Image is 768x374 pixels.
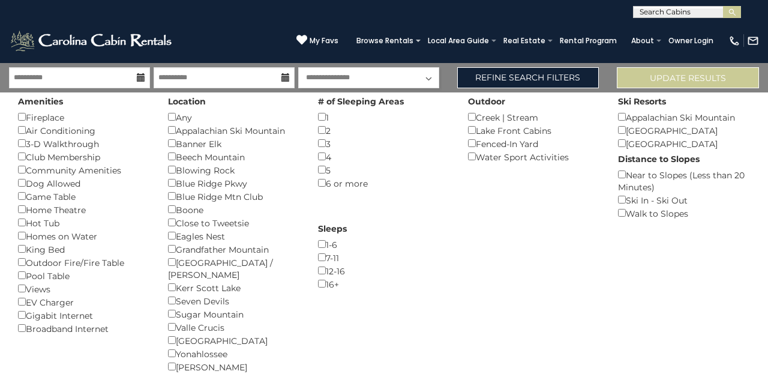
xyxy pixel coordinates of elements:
[662,32,719,49] a: Owner Login
[318,124,450,137] div: 2
[168,110,300,124] div: Any
[168,190,300,203] div: Blue Ridge Mtn Club
[422,32,495,49] a: Local Area Guide
[168,256,300,281] div: [GEOGRAPHIC_DATA] / [PERSON_NAME]
[168,321,300,334] div: Valle Crucis
[168,163,300,176] div: Blowing Rock
[18,243,150,256] div: King Bed
[18,95,63,107] label: Amenities
[168,347,300,360] div: Yonahlossee
[18,203,150,216] div: Home Theatre
[625,32,660,49] a: About
[18,229,150,243] div: Homes on Water
[168,124,300,137] div: Appalachian Ski Mountain
[18,295,150,309] div: EV Charger
[618,168,750,193] div: Near to Slopes (Less than 20 Minutes)
[18,110,150,124] div: Fireplace
[318,264,450,277] div: 12-16
[618,95,666,107] label: Ski Resorts
[168,176,300,190] div: Blue Ridge Pkwy
[18,124,150,137] div: Air Conditioning
[617,67,759,88] button: Update Results
[618,153,700,165] label: Distance to Slopes
[168,243,300,256] div: Grandfather Mountain
[310,35,338,46] span: My Favs
[618,207,750,220] div: Walk to Slopes
[318,277,450,291] div: 16+
[18,322,150,335] div: Broadband Internet
[468,95,505,107] label: Outdoor
[747,35,759,47] img: mail-regular-white.png
[18,269,150,282] div: Pool Table
[168,307,300,321] div: Sugar Mountain
[468,150,600,163] div: Water Sport Activities
[618,110,750,124] div: Appalachian Ski Mountain
[318,176,450,190] div: 6 or more
[618,137,750,150] div: [GEOGRAPHIC_DATA]
[554,32,623,49] a: Rental Program
[168,95,206,107] label: Location
[457,67,599,88] a: Refine Search Filters
[468,110,600,124] div: Creek | Stream
[318,95,404,107] label: # of Sleeping Areas
[18,176,150,190] div: Dog Allowed
[18,163,150,176] div: Community Amenities
[9,29,175,53] img: White-1-2.png
[296,34,338,47] a: My Favs
[18,216,150,229] div: Hot Tub
[168,334,300,347] div: [GEOGRAPHIC_DATA]
[168,150,300,163] div: Beech Mountain
[18,150,150,163] div: Club Membership
[468,137,600,150] div: Fenced-In Yard
[318,110,450,124] div: 1
[318,251,450,264] div: 7-11
[618,193,750,207] div: Ski In - Ski Out
[168,216,300,229] div: Close to Tweetsie
[18,137,150,150] div: 3-D Walkthrough
[168,281,300,294] div: Kerr Scott Lake
[318,150,450,163] div: 4
[18,309,150,322] div: Gigabit Internet
[168,294,300,307] div: Seven Devils
[168,229,300,243] div: Eagles Nest
[350,32,419,49] a: Browse Rentals
[168,360,300,373] div: [PERSON_NAME]
[168,203,300,216] div: Boone
[728,35,740,47] img: phone-regular-white.png
[468,124,600,137] div: Lake Front Cabins
[18,256,150,269] div: Outdoor Fire/Fire Table
[497,32,551,49] a: Real Estate
[168,137,300,150] div: Banner Elk
[318,137,450,150] div: 3
[18,282,150,295] div: Views
[618,124,750,137] div: [GEOGRAPHIC_DATA]
[318,238,450,251] div: 1-6
[18,190,150,203] div: Game Table
[318,223,347,235] label: Sleeps
[318,163,450,176] div: 5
